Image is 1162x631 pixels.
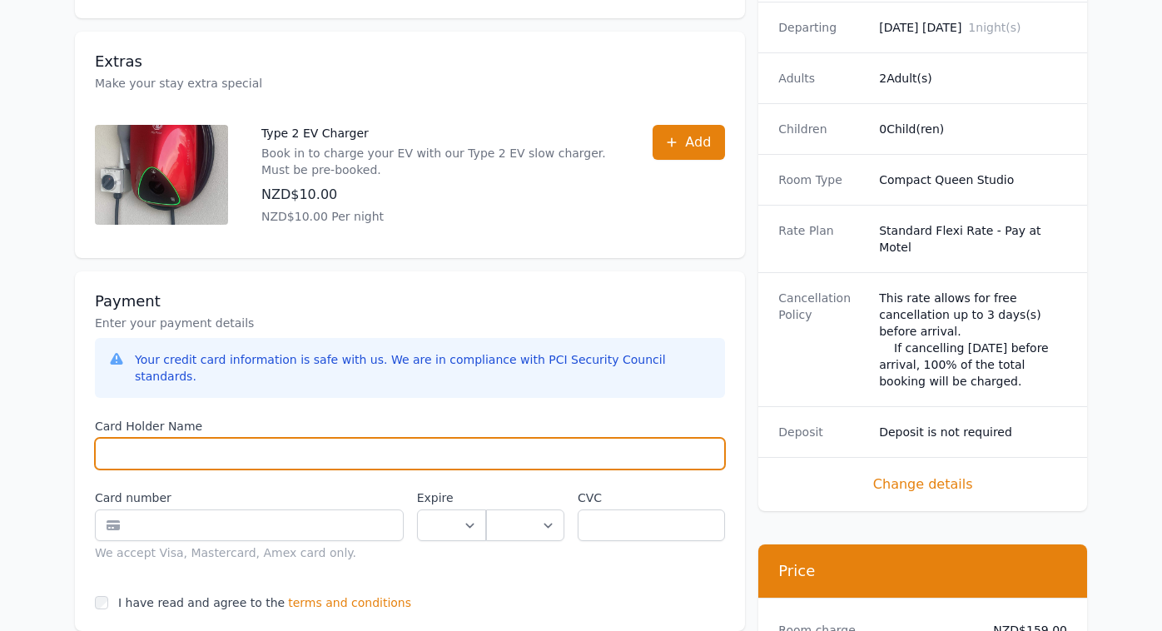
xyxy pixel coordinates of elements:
[261,125,619,142] p: Type 2 EV Charger
[95,52,725,72] h3: Extras
[879,222,1067,256] dd: Standard Flexi Rate - Pay at Motel
[778,171,866,188] dt: Room Type
[778,561,1067,581] h3: Price
[778,121,866,137] dt: Children
[778,290,866,390] dt: Cancellation Policy
[778,19,866,36] dt: Departing
[879,290,1067,390] div: This rate allows for free cancellation up to 3 days(s) before arrival. If cancelling [DATE] befor...
[685,132,711,152] span: Add
[95,125,228,225] img: Type 2 EV Charger
[879,171,1067,188] dd: Compact Queen Studio
[486,489,564,506] label: .
[879,19,1067,36] dd: [DATE] [DATE]
[578,489,725,506] label: CVC
[95,418,725,435] label: Card Holder Name
[778,474,1067,494] span: Change details
[778,424,866,440] dt: Deposit
[417,489,486,506] label: Expire
[95,291,725,311] h3: Payment
[118,596,285,609] label: I have read and agree to the
[968,21,1020,34] span: 1 night(s)
[95,544,404,561] div: We accept Visa, Mastercard, Amex card only.
[778,70,866,87] dt: Adults
[879,70,1067,87] dd: 2 Adult(s)
[653,125,725,160] button: Add
[778,222,866,256] dt: Rate Plan
[261,185,619,205] p: NZD$10.00
[95,315,725,331] p: Enter your payment details
[95,489,404,506] label: Card number
[95,75,725,92] p: Make your stay extra special
[879,121,1067,137] dd: 0 Child(ren)
[261,208,619,225] p: NZD$10.00 Per night
[288,594,411,611] span: terms and conditions
[135,351,712,385] div: Your credit card information is safe with us. We are in compliance with PCI Security Council stan...
[879,424,1067,440] dd: Deposit is not required
[261,145,619,178] p: Book in to charge your EV with our Type 2 EV slow charger. Must be pre-booked.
